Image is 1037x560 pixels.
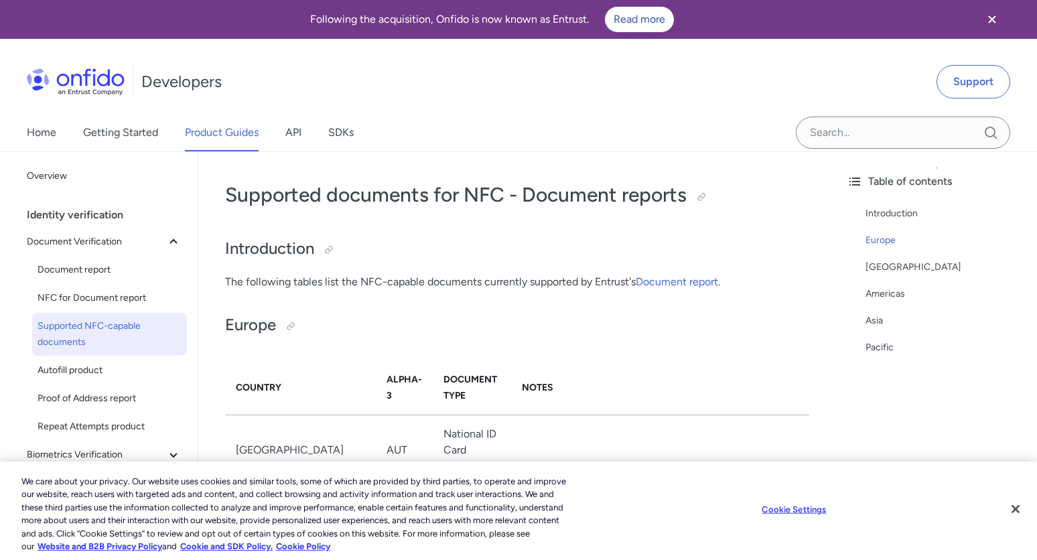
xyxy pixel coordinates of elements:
[276,541,330,551] a: Cookie Policy
[225,182,809,208] h1: Supported documents for NFC - Document reports
[27,168,182,184] span: Overview
[16,7,967,32] div: Following the acquisition, Onfido is now known as Entrust.
[27,202,192,228] div: Identity verification
[605,7,674,32] a: Read more
[38,391,182,407] span: Proof of Address report
[866,232,1026,249] a: Europe
[27,114,56,151] a: Home
[225,238,809,261] h2: Introduction
[984,11,1000,27] svg: Close banner
[328,114,354,151] a: SDKs
[38,318,182,350] span: Supported NFC-capable documents
[21,228,187,255] button: Document Verification
[32,257,187,283] a: Document report
[387,374,422,401] strong: Alpha-3
[376,415,433,485] td: AUT
[21,163,187,190] a: Overview
[141,71,222,92] h1: Developers
[32,385,187,412] a: Proof of Address report
[443,374,497,401] strong: Document Type
[32,357,187,384] a: Autofill product
[225,314,809,337] h2: Europe
[225,415,376,485] td: [GEOGRAPHIC_DATA]
[38,262,182,278] span: Document report
[185,114,259,151] a: Product Guides
[21,441,187,468] button: Biometrics Verification
[433,415,511,485] td: National ID Card Passport
[847,173,1026,190] div: Table of contents
[27,447,165,463] span: Biometrics Verification
[32,313,187,356] a: Supported NFC-capable documents
[38,541,162,551] a: More information about our cookie policy., opens in a new tab
[636,275,718,288] a: Document report
[83,114,158,151] a: Getting Started
[866,340,1026,356] a: Pacific
[866,259,1026,275] a: [GEOGRAPHIC_DATA]
[796,117,1010,149] input: Onfido search input field
[236,382,281,393] strong: Country
[27,68,125,95] img: Onfido Logo
[38,290,182,306] span: NFC for Document report
[27,234,165,250] span: Document Verification
[866,286,1026,302] a: Americas
[38,419,182,435] span: Repeat Attempts product
[967,3,1017,36] button: Close banner
[866,313,1026,329] a: Asia
[225,274,809,290] p: The following tables list the NFC-capable documents currently supported by Entrust's .
[38,362,182,378] span: Autofill product
[32,413,187,440] a: Repeat Attempts product
[285,114,301,151] a: API
[522,382,553,393] strong: Notes
[1001,494,1030,524] button: Close
[752,496,836,523] button: Cookie Settings
[866,206,1026,222] a: Introduction
[32,285,187,311] a: NFC for Document report
[180,541,273,551] a: Cookie and SDK Policy.
[21,475,570,553] div: We care about your privacy. Our website uses cookies and similar tools, some of which are provide...
[937,65,1010,98] a: Support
